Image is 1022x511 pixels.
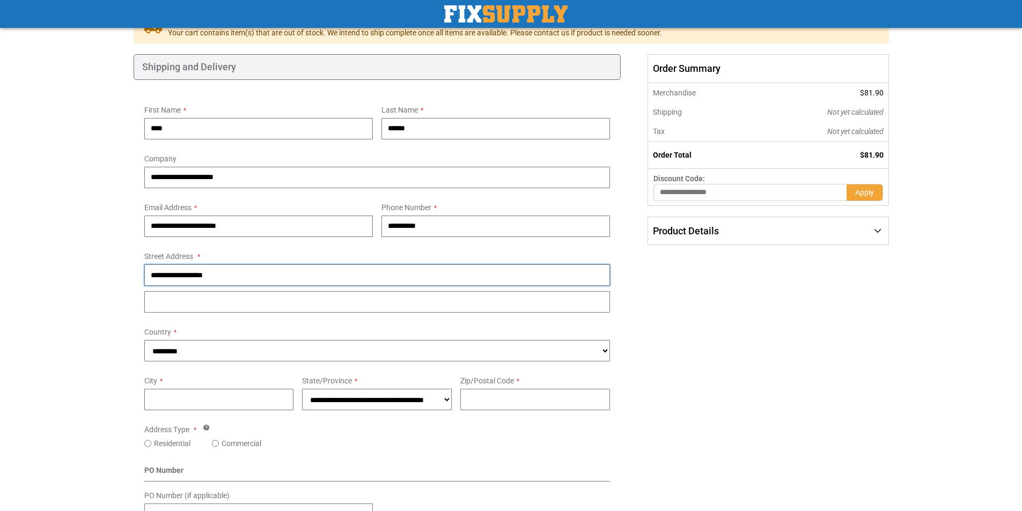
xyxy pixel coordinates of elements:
[860,88,884,97] span: $81.90
[653,108,682,116] span: Shipping
[653,174,705,183] span: Discount Code:
[144,491,230,500] span: PO Number (if applicable)
[827,127,884,136] span: Not yet calculated
[144,465,611,482] div: PO Number
[144,203,192,212] span: Email Address
[144,106,181,114] span: First Name
[381,106,418,114] span: Last Name
[855,188,874,197] span: Apply
[168,27,662,38] span: Your cart contains item(s) that are out of stock. We intend to ship complete once all items are a...
[144,376,157,385] span: City
[144,425,189,434] span: Address Type
[134,54,621,80] div: Shipping and Delivery
[648,83,755,102] th: Merchandise
[460,376,514,385] span: Zip/Postal Code
[154,438,190,449] label: Residential
[144,154,177,163] span: Company
[847,184,883,201] button: Apply
[144,252,193,261] span: Street Address
[381,203,431,212] span: Phone Number
[648,54,888,83] span: Order Summary
[222,438,261,449] label: Commercial
[302,376,352,385] span: State/Province
[648,122,755,142] th: Tax
[144,328,171,336] span: Country
[444,5,568,23] img: Fix Industrial Supply
[653,151,692,159] strong: Order Total
[827,108,884,116] span: Not yet calculated
[860,151,884,159] span: $81.90
[653,225,719,236] span: Product Details
[444,5,568,23] a: store logo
